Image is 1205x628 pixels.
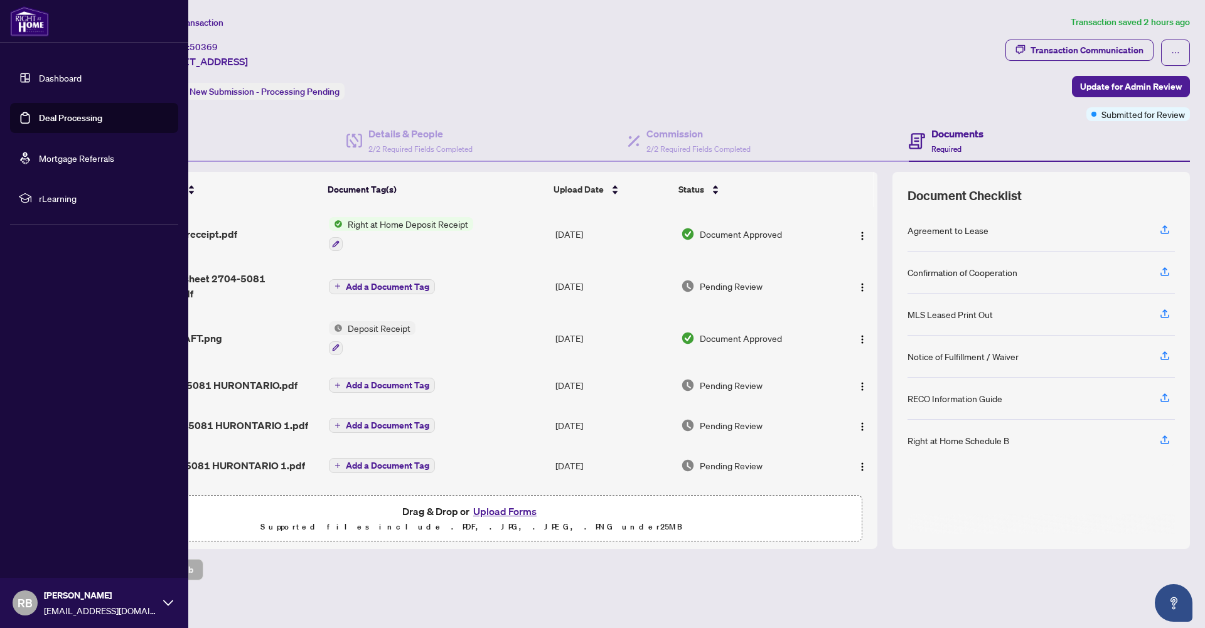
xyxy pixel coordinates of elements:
[39,72,82,83] a: Dashboard
[857,462,867,472] img: Logo
[1101,107,1185,121] span: Submitted for Review
[700,459,763,472] span: Pending Review
[681,459,695,472] img: Document Status
[126,418,308,433] span: OFFER 2704-5081 HURONTARIO 1.pdf
[190,41,218,53] span: 50369
[368,144,473,154] span: 2/2 Required Fields Completed
[857,231,867,241] img: Logo
[852,375,872,395] button: Logo
[329,321,343,335] img: Status Icon
[857,422,867,432] img: Logo
[646,144,751,154] span: 2/2 Required Fields Completed
[700,331,782,345] span: Document Approved
[908,265,1017,279] div: Confirmation of Cooperation
[335,462,341,469] span: plus
[329,458,435,473] button: Add a Document Tag
[646,126,751,141] h4: Commission
[88,519,854,535] p: Supported files include .PDF, .JPG, .JPEG, .PNG under 25 MB
[550,486,676,540] td: [DATE]
[343,321,415,335] span: Deposit Receipt
[678,183,704,196] span: Status
[681,331,695,345] img: Document Status
[550,365,676,405] td: [DATE]
[1005,40,1154,61] button: Transaction Communication
[908,349,1019,363] div: Notice of Fulfillment / Waiver
[681,418,695,432] img: Document Status
[329,278,435,294] button: Add a Document Tag
[368,126,473,141] h4: Details & People
[908,223,988,237] div: Agreement to Lease
[343,217,473,231] span: Right at Home Deposit Receipt
[908,434,1009,447] div: Right at Home Schedule B
[908,391,1002,405] div: RECO Information Guide
[329,217,343,231] img: Status Icon
[554,183,604,196] span: Upload Date
[908,307,993,321] div: MLS Leased Print Out
[550,445,676,486] td: [DATE]
[700,279,763,293] span: Pending Review
[335,283,341,289] span: plus
[335,382,341,388] span: plus
[857,381,867,391] img: Logo
[852,224,872,244] button: Logo
[1171,48,1180,57] span: ellipsis
[329,457,435,474] button: Add a Document Tag
[156,83,345,100] div: Status:
[550,311,676,365] td: [DATE]
[329,377,435,393] button: Add a Document Tag
[931,144,961,154] span: Required
[39,112,102,124] a: Deal Processing
[346,381,429,390] span: Add a Document Tag
[700,227,782,241] span: Document Approved
[329,321,415,355] button: Status IconDeposit Receipt
[1031,40,1143,60] div: Transaction Communication
[852,455,872,476] button: Logo
[700,418,763,432] span: Pending Review
[81,496,862,542] span: Drag & Drop orUpload FormsSupported files include .PDF, .JPG, .JPEG, .PNG under25MB
[673,172,830,207] th: Status
[346,461,429,470] span: Add a Document Tag
[120,172,323,207] th: (7) File Name
[549,172,673,207] th: Upload Date
[1080,77,1182,97] span: Update for Admin Review
[44,588,157,602] span: [PERSON_NAME]
[126,271,318,301] span: MLS Leased sheet 2704-5081 Hurontario.pdf
[1072,76,1190,97] button: Update for Admin Review
[469,503,540,519] button: Upload Forms
[1071,15,1190,29] article: Transaction saved 2 hours ago
[550,405,676,445] td: [DATE]
[335,422,341,428] span: plus
[550,207,676,261] td: [DATE]
[44,604,157,617] span: [EMAIL_ADDRESS][DOMAIN_NAME]
[852,328,872,348] button: Logo
[156,17,223,28] span: View Transaction
[681,227,695,241] img: Document Status
[852,276,872,296] button: Logo
[18,594,33,612] span: RB
[126,458,305,473] span: SCH B 2704-5081 HURONTARIO 1.pdf
[908,187,1022,205] span: Document Checklist
[323,172,549,207] th: Document Tag(s)
[402,503,540,519] span: Drag & Drop or
[857,282,867,292] img: Logo
[39,191,169,205] span: rLearning
[156,54,248,69] span: [STREET_ADDRESS]
[681,279,695,293] img: Document Status
[857,334,867,344] img: Logo
[700,378,763,392] span: Pending Review
[852,415,872,435] button: Logo
[681,378,695,392] img: Document Status
[329,279,435,294] button: Add a Document Tag
[39,152,114,164] a: Mortgage Referrals
[329,418,435,433] button: Add a Document Tag
[190,86,340,97] span: New Submission - Processing Pending
[329,217,473,251] button: Status IconRight at Home Deposit Receipt
[329,417,435,434] button: Add a Document Tag
[346,421,429,430] span: Add a Document Tag
[1155,584,1192,622] button: Open asap
[10,6,49,36] img: logo
[550,261,676,311] td: [DATE]
[126,378,297,393] span: CO OP 2704-5081 HURONTARIO.pdf
[931,126,983,141] h4: Documents
[329,378,435,393] button: Add a Document Tag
